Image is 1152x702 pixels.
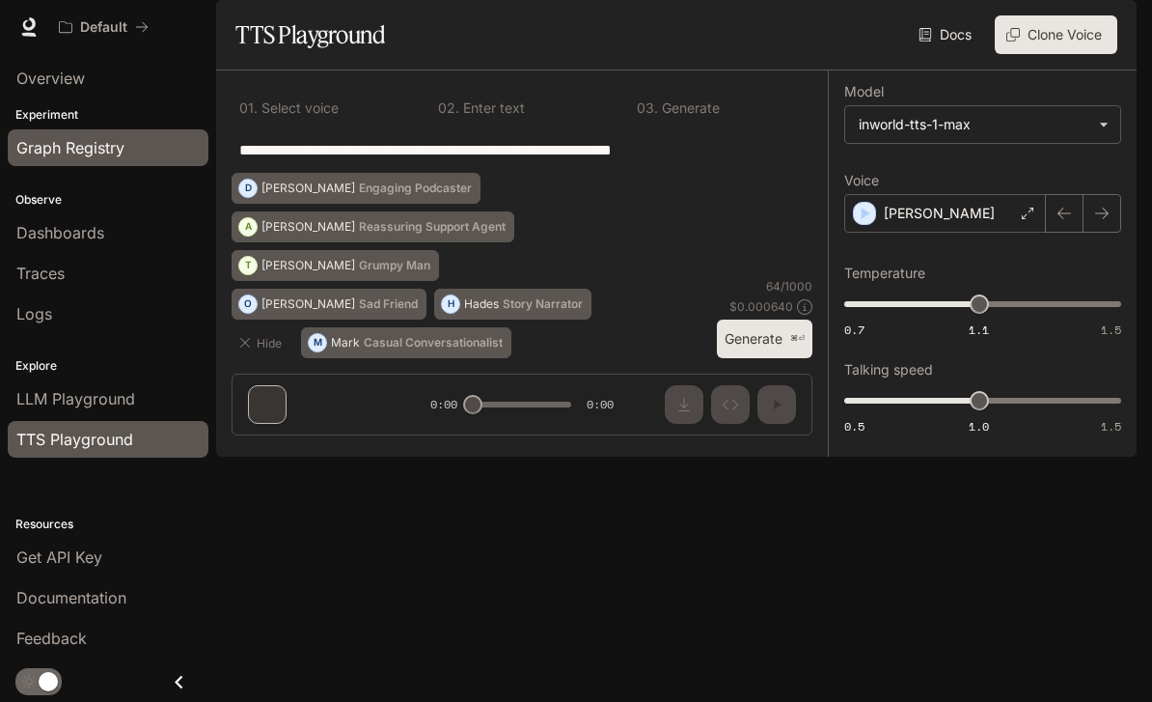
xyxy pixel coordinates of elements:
[969,418,989,435] span: 1.0
[301,327,511,358] button: MMarkCasual Conversationalist
[434,289,591,320] button: HHadesStory Narrator
[859,115,1089,134] div: inworld-tts-1-max
[359,221,506,233] p: Reassuring Support Agent
[364,337,503,349] p: Casual Conversationalist
[232,173,480,204] button: D[PERSON_NAME]Engaging Podcaster
[239,250,257,281] div: T
[359,260,430,271] p: Grumpy Man
[1101,322,1121,338] span: 1.5
[844,418,864,435] span: 0.5
[844,174,879,187] p: Voice
[995,15,1117,54] button: Clone Voice
[239,101,258,115] p: 0 1 .
[464,298,499,310] p: Hades
[232,327,293,358] button: Hide
[844,322,864,338] span: 0.7
[50,8,157,46] button: All workspaces
[235,15,385,54] h1: TTS Playground
[1101,418,1121,435] span: 1.5
[232,289,426,320] button: O[PERSON_NAME]Sad Friend
[658,101,720,115] p: Generate
[969,322,989,338] span: 1.1
[258,101,339,115] p: Select voice
[309,327,326,358] div: M
[232,211,514,242] button: A[PERSON_NAME]Reassuring Support Agent
[239,289,257,320] div: O
[844,267,925,280] p: Temperature
[261,260,355,271] p: [PERSON_NAME]
[261,298,355,310] p: [PERSON_NAME]
[261,221,355,233] p: [PERSON_NAME]
[459,101,525,115] p: Enter text
[717,320,812,359] button: Generate⌘⏎
[359,298,418,310] p: Sad Friend
[80,19,127,36] p: Default
[442,289,459,320] div: H
[844,363,933,377] p: Talking speed
[637,101,658,115] p: 0 3 .
[239,211,257,242] div: A
[331,337,360,349] p: Mark
[239,173,257,204] div: D
[790,333,805,345] p: ⌘⏎
[232,250,439,281] button: T[PERSON_NAME]Grumpy Man
[438,101,459,115] p: 0 2 .
[844,85,884,98] p: Model
[915,15,979,54] a: Docs
[359,183,472,194] p: Engaging Podcaster
[503,298,583,310] p: Story Narrator
[261,183,355,194] p: [PERSON_NAME]
[884,204,995,223] p: [PERSON_NAME]
[845,106,1120,143] div: inworld-tts-1-max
